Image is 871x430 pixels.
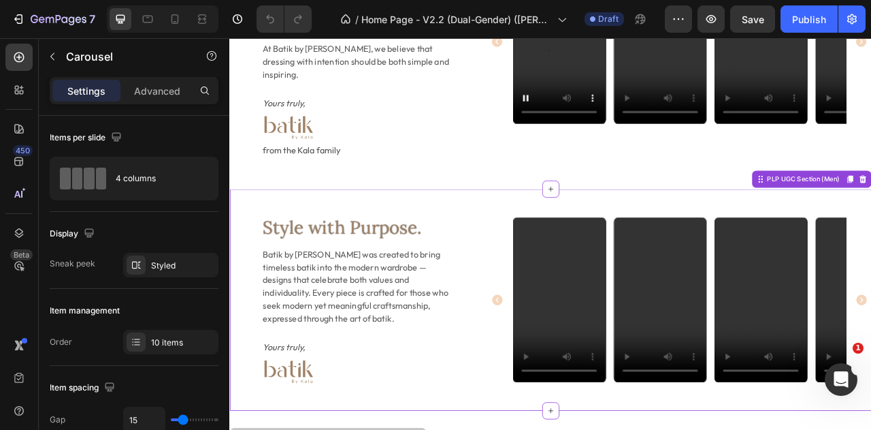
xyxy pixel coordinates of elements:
[116,163,199,194] div: 4 columns
[50,336,72,348] div: Order
[825,363,857,396] iframe: Intercom live chat
[66,48,182,65] p: Carousel
[10,249,33,260] div: Beta
[329,322,351,344] button: Carousel Back Arrow
[151,337,215,349] div: 10 items
[50,258,95,270] div: Sneak peek
[89,11,95,27] p: 7
[50,129,125,147] div: Items per slide
[793,322,815,344] button: Carousel Next Arrow
[361,12,552,27] span: Home Page - V2.2 (Dual-Gender) ([PERSON_NAME]'s copy)
[67,84,105,98] p: Settings
[792,12,826,27] div: Publish
[780,5,838,33] button: Publish
[41,225,285,257] h2: Style with Purpose.
[5,5,101,33] button: 7
[598,13,619,25] span: Draft
[50,414,65,426] div: Gap
[42,384,284,403] p: Yours truly,
[257,5,312,33] div: Undo/Redo
[681,173,778,185] div: PLP UGC Section (Men)
[13,145,33,156] div: 450
[50,305,120,317] div: Item management
[853,343,864,354] span: 1
[50,379,118,397] div: Item spacing
[229,38,871,430] iframe: Design area
[151,260,215,272] div: Styled
[742,14,764,25] span: Save
[355,12,359,27] span: /
[134,84,180,98] p: Advanced
[50,225,97,243] div: Display
[42,266,284,365] p: Batik by [PERSON_NAME] was created to bring timeless batik into the modern wardrobe — designs tha...
[730,5,775,33] button: Save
